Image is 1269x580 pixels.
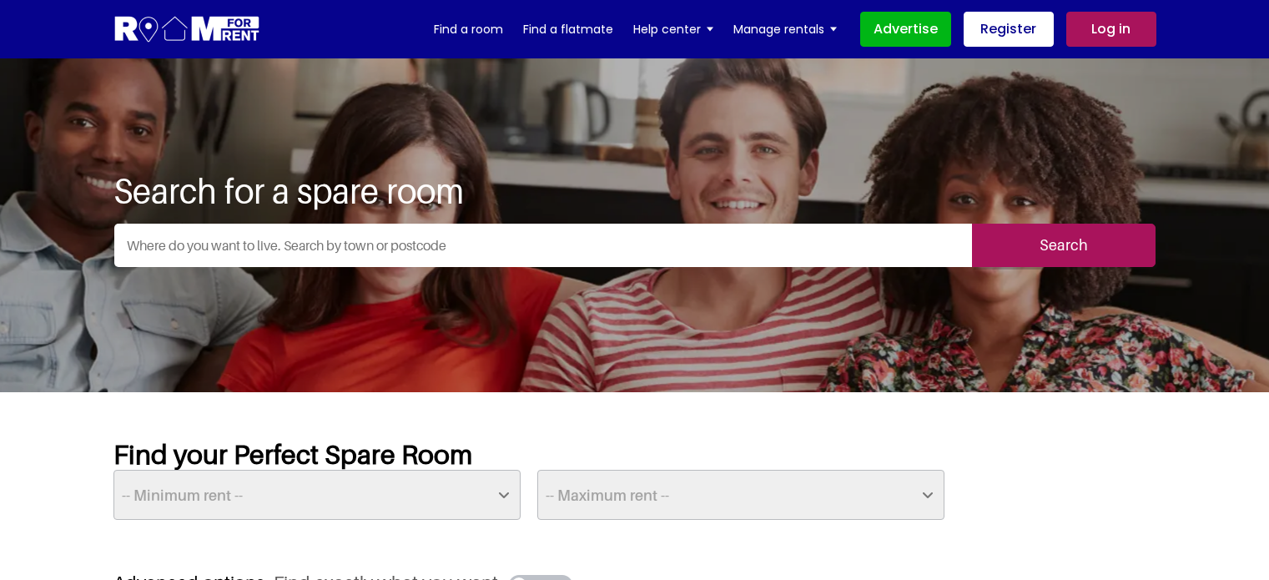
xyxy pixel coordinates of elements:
[860,12,951,47] a: Advertise
[113,438,472,470] strong: Find your Perfect Spare Room
[113,14,261,45] img: Logo for Room for Rent, featuring a welcoming design with a house icon and modern typography
[633,17,713,42] a: Help center
[523,17,613,42] a: Find a flatmate
[972,224,1156,267] input: Search
[113,170,1156,210] h1: Search for a spare room
[964,12,1054,47] a: Register
[1066,12,1156,47] a: Log in
[434,17,503,42] a: Find a room
[114,224,972,267] input: Where do you want to live. Search by town or postcode
[733,17,837,42] a: Manage rentals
